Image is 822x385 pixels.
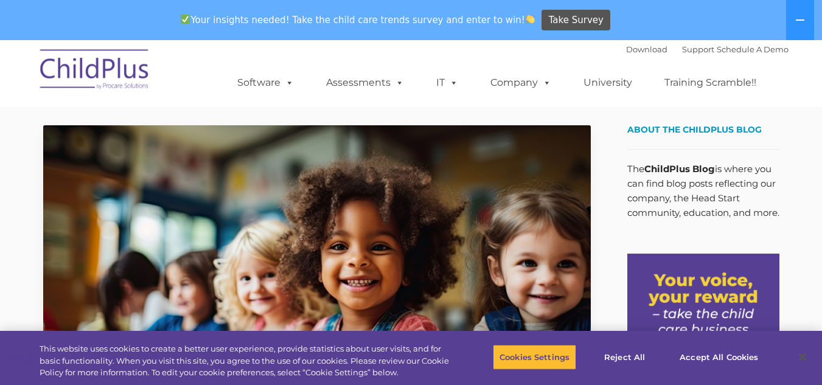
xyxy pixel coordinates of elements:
img: ChildPlus by Procare Solutions [34,41,156,102]
a: Company [478,71,563,95]
a: Training Scramble!! [652,71,768,95]
span: Your insights needed! Take the child care trends survey and enter to win! [176,8,540,32]
img: ✅ [181,15,190,24]
a: Download [626,44,667,54]
span: About the ChildPlus Blog [627,124,762,135]
div: This website uses cookies to create a better user experience, provide statistics about user visit... [40,343,452,379]
button: Close [789,344,816,370]
font: | [626,44,789,54]
strong: ChildPlus Blog [644,163,715,175]
a: Software [225,71,306,95]
a: Take Survey [542,10,610,31]
a: Assessments [314,71,416,95]
a: University [571,71,644,95]
button: Reject All [587,344,663,370]
img: 👏 [526,15,535,24]
a: Schedule A Demo [717,44,789,54]
p: The is where you can find blog posts reflecting our company, the Head Start community, education,... [627,162,779,220]
button: Accept All Cookies [673,344,765,370]
span: Take Survey [549,10,604,31]
a: IT [424,71,470,95]
button: Cookies Settings [493,344,576,370]
a: Support [682,44,714,54]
